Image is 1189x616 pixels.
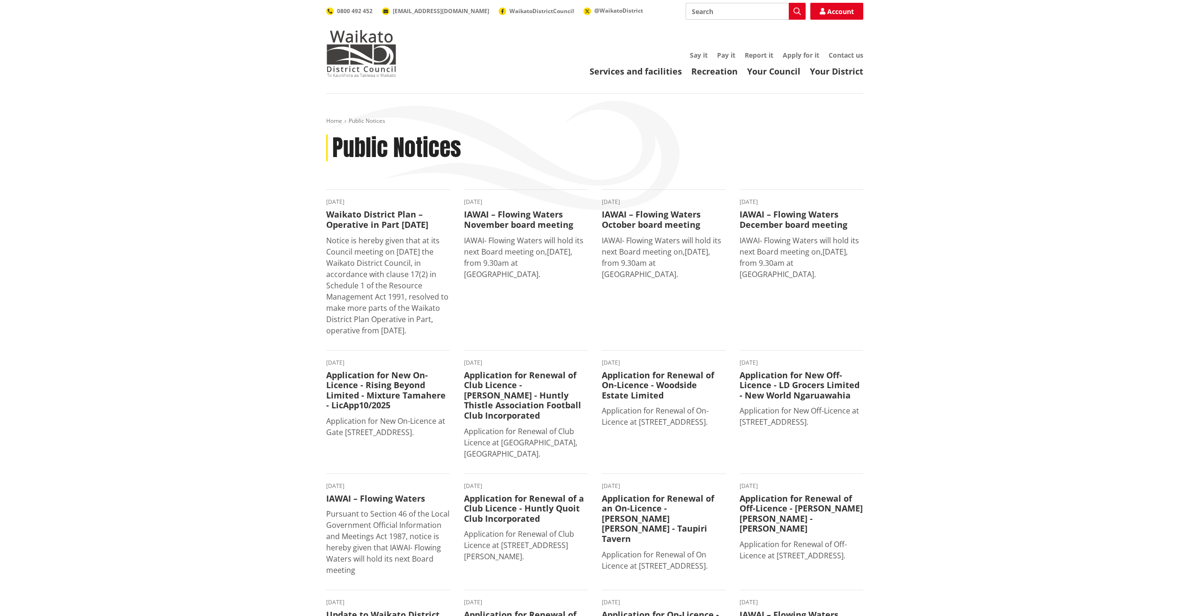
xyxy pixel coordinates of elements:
h3: Application for Renewal of Club Licence - [PERSON_NAME] - Huntly Thistle Association Football Clu... [464,370,588,421]
time: [DATE] [740,360,863,366]
time: [DATE] [464,483,588,489]
time: [DATE] [464,360,588,366]
p: Notice is hereby given that at its Council meeting on [DATE] the Waikato District Council, in acc... [326,235,450,336]
p: Application for Renewal of Club Licence at [STREET_ADDRESS][PERSON_NAME]. [464,528,588,562]
a: [DATE] Application for Renewal of a Club Licence - Huntly Quoit Club Incorporated Application for... [464,483,588,563]
a: Services and facilities [590,66,682,77]
time: [DATE] [326,483,450,489]
h3: Application for New On-Licence - Rising Beyond Limited - Mixture Tamahere - LicApp10/2025 [326,370,450,411]
a: [DATE] Application for Renewal of an On-Licence - [PERSON_NAME] [PERSON_NAME] - Taupiri Tavern Ap... [602,483,725,571]
h3: IAWAI – Flowing Waters October board meeting [602,210,725,230]
a: [DATE] Application for Renewal of Club Licence - [PERSON_NAME] - Huntly Thistle Association Footb... [464,360,588,459]
p: Application for New On-Licence at Gate [STREET_ADDRESS]. [326,415,450,438]
a: Your District [810,66,863,77]
time: [DATE] [602,600,725,605]
nav: breadcrumb [326,117,863,125]
h3: IAWAI – Flowing Waters December board meeting [740,210,863,230]
p: Application for Renewal of On Licence at [STREET_ADDRESS]. [602,549,725,571]
p: IAWAI- Flowing Waters will hold its next Board meeting on,[DATE], from 9.30am at [GEOGRAPHIC_DATA]. [602,235,725,280]
time: [DATE] [326,600,450,605]
a: Apply for it [783,51,819,60]
p: IAWAI- Flowing Waters will hold its next Board meeting on,[DATE], from 9.30am at [GEOGRAPHIC_DATA]. [740,235,863,280]
a: Report it [745,51,773,60]
a: Contact us [829,51,863,60]
h3: Application for Renewal of Off-Licence - [PERSON_NAME] [PERSON_NAME] - [PERSON_NAME] [740,494,863,534]
h3: Application for Renewal of On-Licence - Woodside Estate Limited [602,370,725,401]
a: [DATE] Application for New On-Licence - Rising Beyond Limited - Mixture Tamahere - LicApp10/2025 ... [326,360,450,438]
a: [DATE] IAWAI – Flowing Waters December board meeting IAWAI- Flowing Waters will hold its next Boa... [740,199,863,279]
time: [DATE] [326,360,450,366]
time: [DATE] [740,199,863,205]
p: Pursuant to Section 46 of the Local Government Official Information and Meetings Act 1987, notice... [326,508,450,576]
time: [DATE] [740,483,863,489]
img: Waikato District Council - Te Kaunihera aa Takiwaa o Waikato [326,30,396,77]
a: [DATE] Application for Renewal of On-Licence - Woodside Estate Limited Application for Renewal of... [602,360,725,428]
a: [EMAIL_ADDRESS][DOMAIN_NAME] [382,7,489,15]
span: @WaikatoDistrict [594,7,643,15]
h3: Application for Renewal of an On-Licence - [PERSON_NAME] [PERSON_NAME] - Taupiri Tavern [602,494,725,544]
input: Search input [686,3,806,20]
span: 0800 492 452 [337,7,373,15]
a: [DATE] Waikato District Plan – Operative in Part [DATE] Notice is hereby given that at its Counci... [326,199,450,336]
a: Recreation [691,66,738,77]
a: WaikatoDistrictCouncil [499,7,574,15]
time: [DATE] [464,600,588,605]
h1: Public Notices [332,135,461,162]
h3: Waikato District Plan – Operative in Part [DATE] [326,210,450,230]
h3: IAWAI – Flowing Waters [326,494,450,504]
a: [DATE] Application for Renewal of Off-Licence - [PERSON_NAME] [PERSON_NAME] - [PERSON_NAME] Appli... [740,483,863,561]
p: Application for Renewal of Off-Licence at [STREET_ADDRESS]. [740,539,863,561]
time: [DATE] [464,199,588,205]
a: [DATE] Application for New Off-Licence - LD Grocers Limited - New World Ngaruawahia Application f... [740,360,863,428]
time: [DATE] [326,199,450,205]
a: Account [810,3,863,20]
a: [DATE] IAWAI – Flowing Waters Pursuant to Section 46 of the Local Government Official Information... [326,483,450,576]
span: Public Notices [349,117,385,125]
a: 0800 492 452 [326,7,373,15]
p: Application for Renewal of On-Licence at [STREET_ADDRESS]. [602,405,725,428]
a: Say it [690,51,708,60]
h3: Application for New Off-Licence - LD Grocers Limited - New World Ngaruawahia [740,370,863,401]
time: [DATE] [602,360,725,366]
a: Your Council [747,66,800,77]
a: [DATE] IAWAI – Flowing Waters November board meeting IAWAI- Flowing Waters will hold its next Boa... [464,199,588,279]
span: [EMAIL_ADDRESS][DOMAIN_NAME] [393,7,489,15]
p: Application for New Off-Licence at [STREET_ADDRESS]. [740,405,863,428]
a: Pay it [717,51,735,60]
a: @WaikatoDistrict [583,7,643,15]
a: [DATE] IAWAI – Flowing Waters October board meeting IAWAI- Flowing Waters will hold its next Boar... [602,199,725,279]
span: WaikatoDistrictCouncil [509,7,574,15]
p: Application for Renewal of Club Licence at [GEOGRAPHIC_DATA], [GEOGRAPHIC_DATA]. [464,426,588,459]
time: [DATE] [740,600,863,605]
h3: IAWAI – Flowing Waters November board meeting [464,210,588,230]
a: Home [326,117,342,125]
time: [DATE] [602,199,725,205]
time: [DATE] [602,483,725,489]
h3: Application for Renewal of a Club Licence - Huntly Quoit Club Incorporated [464,494,588,524]
p: IAWAI- Flowing Waters will hold its next Board meeting on,[DATE], from 9.30am at [GEOGRAPHIC_DATA]. [464,235,588,280]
